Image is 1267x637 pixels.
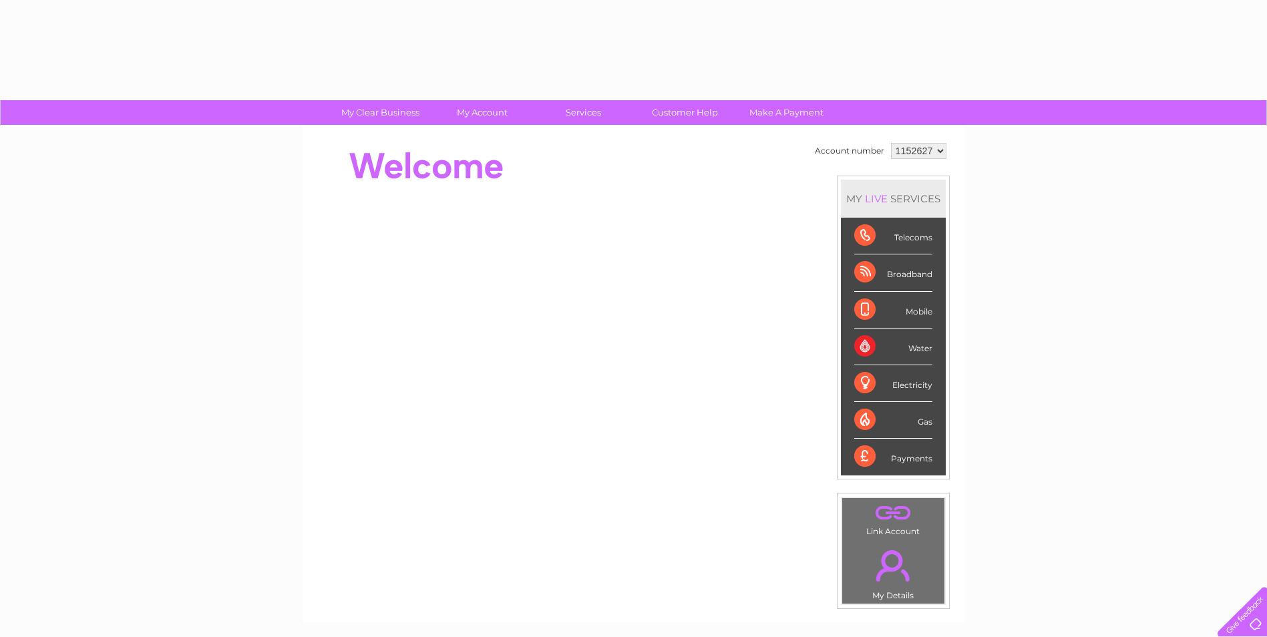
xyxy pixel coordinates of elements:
div: MY SERVICES [841,180,946,218]
a: My Clear Business [325,100,435,125]
a: Customer Help [630,100,740,125]
a: Services [528,100,639,125]
div: Electricity [854,365,932,402]
div: LIVE [862,192,890,205]
a: . [846,501,941,525]
div: Telecoms [854,218,932,254]
div: Payments [854,439,932,475]
td: Link Account [842,497,945,540]
td: My Details [842,539,945,604]
a: . [846,542,941,589]
td: Account number [811,140,888,162]
div: Mobile [854,292,932,329]
a: My Account [427,100,537,125]
div: Broadband [854,254,932,291]
div: Water [854,329,932,365]
div: Gas [854,402,932,439]
a: Make A Payment [731,100,842,125]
